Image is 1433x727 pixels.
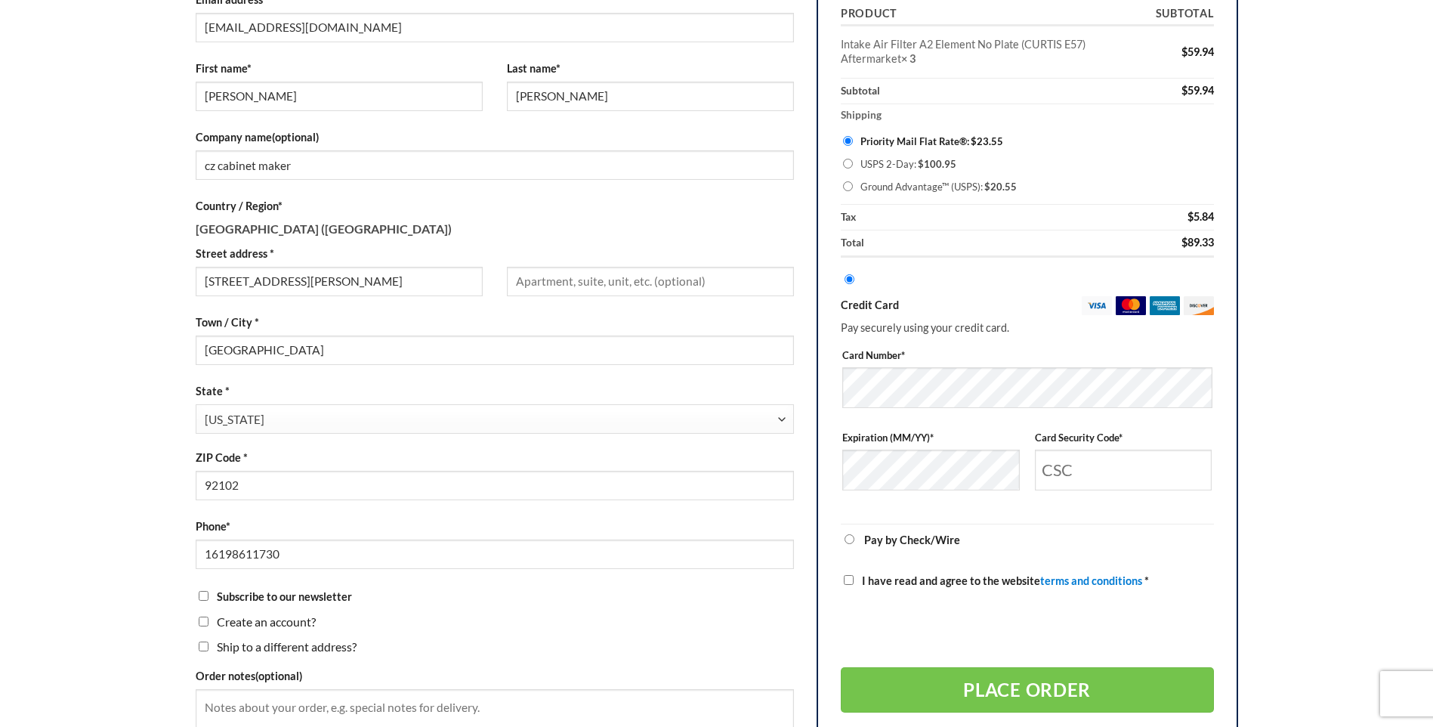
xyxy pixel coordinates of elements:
img: mastercard [1116,296,1146,315]
th: Subtotal [1150,2,1214,27]
label: Phone [196,518,795,535]
label: Order notes [196,667,795,685]
th: Tax [841,204,1150,230]
label: Ground Advantage™ (USPS): [860,175,1212,198]
span: Create an account? [217,614,316,629]
label: ZIP Code [196,449,795,466]
a: terms and conditions [1040,574,1142,587]
span: (optional) [255,670,302,682]
bdi: 100.95 [918,158,956,170]
strong: [GEOGRAPHIC_DATA] ([GEOGRAPHIC_DATA]) [196,221,452,236]
span: $ [984,181,990,193]
bdi: 89.33 [1181,236,1214,249]
label: USPS 2-Day: [860,153,1212,176]
label: Country / Region [196,197,795,215]
span: 5.84 [1187,210,1214,223]
img: discover [1184,296,1214,315]
label: Company name [196,128,795,146]
th: Total [841,230,1150,257]
span: State [196,404,795,434]
td: Intake Air Filter A2 Element No Plate (CURTIS E57) Aftermarket [841,26,1150,78]
input: House number and street name [196,267,483,296]
bdi: 59.94 [1181,84,1214,97]
span: $ [1181,84,1187,97]
input: I have read and agree to the websiteterms and conditions * [844,575,854,585]
label: Street address [196,245,483,262]
span: Subscribe to our newsletter [217,590,352,603]
input: CSC [1035,449,1212,490]
bdi: 23.55 [971,135,1003,147]
input: Ship to a different address? [199,642,208,651]
button: Place order [841,667,1214,713]
label: Expiration (MM/YY) [842,430,1020,446]
span: Ship to a different address? [217,639,357,654]
strong: × 3 [901,52,916,65]
label: State [196,382,795,400]
span: $ [971,135,977,147]
label: First name [196,60,483,77]
label: Card Security Code [1035,430,1212,446]
span: $ [1181,45,1187,58]
span: California [205,405,777,435]
label: Town / City [196,314,795,331]
label: Last name [507,60,794,77]
input: Subscribe to our newsletter [199,591,208,601]
input: Apartment, suite, unit, etc. (optional) [507,267,794,296]
th: Product [841,2,1150,27]
fieldset: Payment Info [842,342,1212,512]
p: Pay securely using your credit card. [841,319,1214,336]
span: $ [1187,210,1194,223]
img: visa [1082,296,1112,315]
span: I have read and agree to the website [862,574,1142,587]
label: Credit Card [841,296,1214,315]
label: Card Number [842,348,1212,363]
span: $ [918,158,924,170]
th: Shipping [841,104,1214,125]
img: amex [1150,296,1180,315]
bdi: 59.94 [1181,45,1214,58]
label: Priority Mail Flat Rate®: [860,131,1212,153]
th: Subtotal [841,79,1150,104]
span: $ [1181,236,1187,249]
label: Pay by Check/Wire [864,534,960,546]
bdi: 20.55 [984,181,1017,193]
iframe: reCAPTCHA [841,601,1070,660]
span: (optional) [272,131,319,144]
input: Create an account? [199,617,208,626]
